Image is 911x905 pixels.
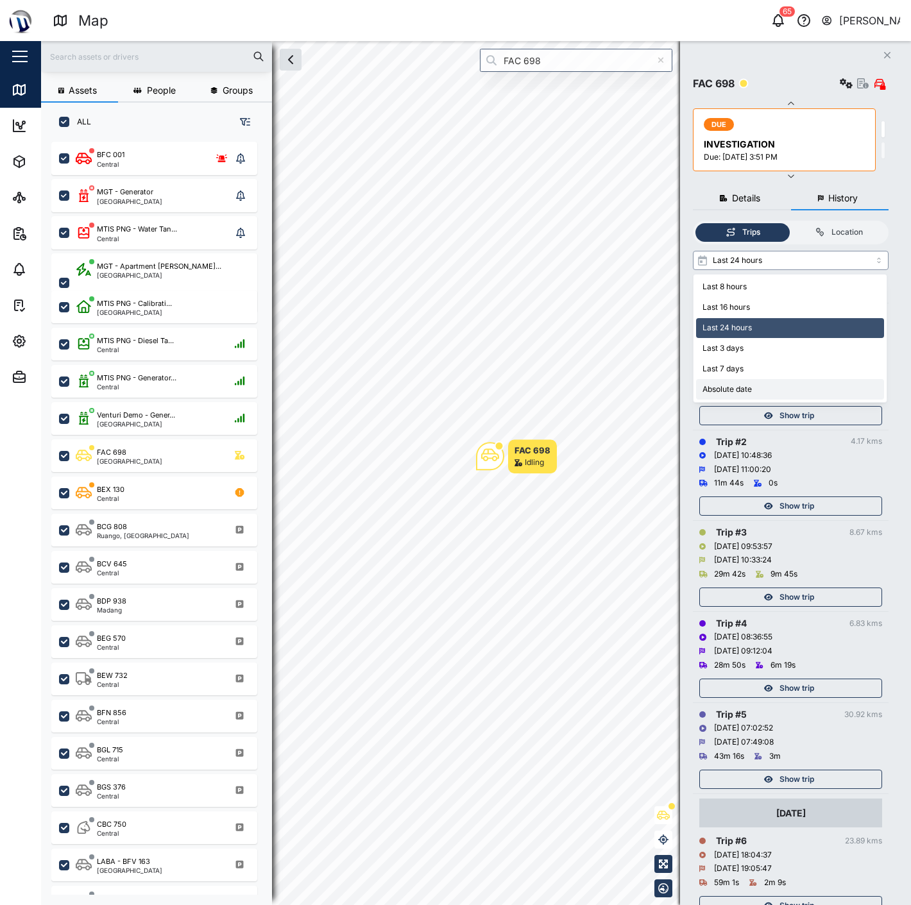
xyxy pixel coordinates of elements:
div: 29m 42s [714,568,745,580]
span: Assets [69,86,97,95]
div: [DATE] 09:53:57 [714,541,772,553]
div: MTIS PNG - Water Tan... [97,224,177,235]
div: Sites [33,190,64,205]
div: [DATE] 10:33:24 [714,554,772,566]
button: Show trip [699,770,882,789]
input: Search assets or drivers [49,47,264,66]
div: Trip # 2 [716,435,747,449]
div: Last 16 hours [696,298,884,318]
div: Last 24 hours [696,318,884,339]
div: Alarms [33,262,73,276]
div: 28m 50s [714,659,745,672]
span: People [147,86,176,95]
div: Settings [33,334,79,348]
button: Show trip [699,406,882,425]
div: [DATE] 19:05:47 [714,863,772,875]
div: Last 8 hours [696,277,884,298]
div: [GEOGRAPHIC_DATA] [97,421,175,427]
canvas: Map [41,41,911,905]
div: 0s [769,477,778,489]
div: BEW 732 [97,670,128,681]
div: Central [97,681,128,688]
div: Ruango, [GEOGRAPHIC_DATA] [97,532,189,539]
div: BEG 570 [97,633,126,644]
div: Trip # 5 [716,707,747,722]
div: Reports [33,226,77,241]
div: Map [78,10,108,32]
div: Assets [33,155,73,169]
div: BCG 808 [97,521,127,532]
div: CBC 750 [97,819,126,830]
div: Central [97,495,124,502]
span: Show trip [779,770,814,788]
div: Central [97,718,126,725]
div: INVESTIGATION [704,137,867,151]
img: Main Logo [6,6,35,35]
div: [GEOGRAPHIC_DATA] [97,458,162,464]
div: FAC 698 [515,444,550,457]
div: [GEOGRAPHIC_DATA] [97,272,221,278]
div: Central [97,384,176,390]
div: Madang [97,607,126,613]
label: ALL [69,117,91,127]
span: Show trip [779,407,814,425]
div: Central [97,346,174,353]
div: BCV 645 [97,559,127,570]
span: Groups [223,86,253,95]
div: BFN 856 [97,707,126,718]
div: FAC 698 [693,76,735,92]
div: Trip # 6 [716,834,747,848]
div: [DATE] 07:02:52 [714,722,773,734]
div: [DATE] 11:00:20 [714,464,771,476]
div: Central [97,756,123,762]
div: [GEOGRAPHIC_DATA] [97,309,172,316]
div: Central [97,793,126,799]
div: [DATE] 08:36:55 [714,631,772,643]
div: MGT - Generator [97,187,153,198]
button: [PERSON_NAME] [821,12,901,30]
div: 11m 44s [714,477,744,489]
div: FAC 698 [97,447,126,458]
span: Show trip [779,679,814,697]
div: [GEOGRAPHIC_DATA] [97,867,162,874]
div: BGL 715 [97,745,123,756]
input: Search by People, Asset, Geozone or Place [480,49,672,72]
span: DUE [711,119,727,130]
div: Central [97,830,126,836]
div: Trips [742,226,760,239]
div: Idling [525,457,544,469]
div: Trip # 4 [716,616,747,630]
div: 23.89 kms [845,835,882,847]
input: Select range [693,251,889,270]
span: Show trip [779,497,814,515]
div: 59m 1s [714,877,739,889]
div: Central [97,644,126,650]
div: BEX 130 [97,484,124,495]
div: LABA - BFV 163 [97,856,150,867]
div: 2m 9s [764,877,786,889]
div: Central [97,570,127,576]
div: Dashboard [33,119,91,133]
span: History [828,194,858,203]
div: 8.67 kms [849,527,882,539]
div: 9m 45s [771,568,797,580]
div: [GEOGRAPHIC_DATA] [97,198,162,205]
div: [DATE] 18:04:37 [714,849,772,861]
span: Details [732,194,760,203]
div: 43m 16s [714,750,744,763]
div: [PERSON_NAME] [839,13,901,29]
div: Map marker [476,439,557,473]
button: Show trip [699,496,882,516]
div: 6.83 kms [849,618,882,630]
div: 30.92 kms [844,709,882,721]
div: BGS 376 [97,782,126,793]
span: Show trip [779,588,814,606]
div: MGT - Apartment [PERSON_NAME]... [97,261,221,272]
div: Central [97,235,177,242]
div: Tasks [33,298,69,312]
div: Map [33,83,62,97]
div: [DATE] 09:12:04 [714,645,772,657]
div: [DATE] [776,806,806,820]
div: Location [831,226,863,239]
div: MTIS PNG - Diesel Ta... [97,335,174,346]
